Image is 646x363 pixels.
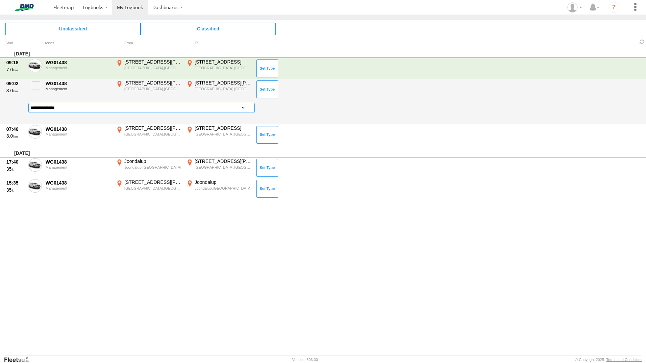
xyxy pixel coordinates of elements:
[6,59,25,66] div: 09:18
[115,179,182,199] label: Click to View Event Location
[6,166,25,172] div: 35
[195,186,252,191] div: Joondalup,[GEOGRAPHIC_DATA]
[195,125,252,131] div: [STREET_ADDRESS]
[124,179,181,185] div: [STREET_ADDRESS][PERSON_NAME]
[115,59,182,78] label: Click to View Event Location
[185,179,253,199] label: Click to View Event Location
[124,186,181,191] div: [GEOGRAPHIC_DATA],[GEOGRAPHIC_DATA]
[124,59,181,65] div: [STREET_ADDRESS][PERSON_NAME]
[195,66,252,70] div: [GEOGRAPHIC_DATA],[GEOGRAPHIC_DATA]
[195,179,252,185] div: Joondalup
[195,80,252,86] div: [STREET_ADDRESS][PERSON_NAME]
[195,132,252,137] div: [GEOGRAPHIC_DATA],[GEOGRAPHIC_DATA]
[46,80,111,87] div: WG01438
[256,80,278,98] button: Click to Set
[124,125,181,131] div: [STREET_ADDRESS][PERSON_NAME]
[6,159,25,165] div: 17:40
[575,358,642,362] div: © Copyright 2025 -
[124,66,181,70] div: [GEOGRAPHIC_DATA],[GEOGRAPHIC_DATA]
[124,80,181,86] div: [STREET_ADDRESS][PERSON_NAME]
[5,42,26,45] div: Click to Sort
[185,80,253,99] label: Click to View Event Location
[565,2,585,13] div: Tony Tanna
[5,23,141,35] span: Click to view Unclassified Trips
[46,165,111,169] div: Management
[256,59,278,77] button: Click to Set
[46,159,111,165] div: WG01438
[124,87,181,91] div: [GEOGRAPHIC_DATA],[GEOGRAPHIC_DATA]
[6,126,25,132] div: 07:46
[115,42,182,45] div: From
[195,165,252,170] div: [GEOGRAPHIC_DATA],[GEOGRAPHIC_DATA]
[141,23,276,35] span: Click to view Classified Trips
[124,132,181,137] div: [GEOGRAPHIC_DATA],[GEOGRAPHIC_DATA]
[46,59,111,66] div: WG01438
[7,4,42,11] img: bmd-logo.svg
[6,80,25,87] div: 09:02
[256,180,278,197] button: Click to Set
[638,39,646,45] span: Refresh
[608,2,619,13] i: ?
[6,180,25,186] div: 15:35
[4,356,35,363] a: Visit our Website
[185,158,253,178] label: Click to View Event Location
[195,158,252,164] div: [STREET_ADDRESS][PERSON_NAME]
[46,132,111,136] div: Management
[292,358,318,362] div: Version: 306.00
[124,165,181,170] div: Joondalup,[GEOGRAPHIC_DATA]
[124,158,181,164] div: Joondalup
[46,186,111,190] div: Management
[6,187,25,193] div: 35
[195,59,252,65] div: [STREET_ADDRESS]
[185,42,253,45] div: To
[256,126,278,144] button: Click to Set
[185,125,253,145] label: Click to View Event Location
[185,59,253,78] label: Click to View Event Location
[115,80,182,99] label: Click to View Event Location
[46,66,111,70] div: Management
[115,125,182,145] label: Click to View Event Location
[195,87,252,91] div: [GEOGRAPHIC_DATA],[GEOGRAPHIC_DATA]
[46,126,111,132] div: WG01438
[6,133,25,139] div: 3.0
[606,358,642,362] a: Terms and Conditions
[46,87,111,91] div: Management
[6,88,25,94] div: 3.0
[6,67,25,73] div: 7.0
[46,180,111,186] div: WG01438
[45,42,112,45] div: Asset
[256,159,278,176] button: Click to Set
[115,158,182,178] label: Click to View Event Location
